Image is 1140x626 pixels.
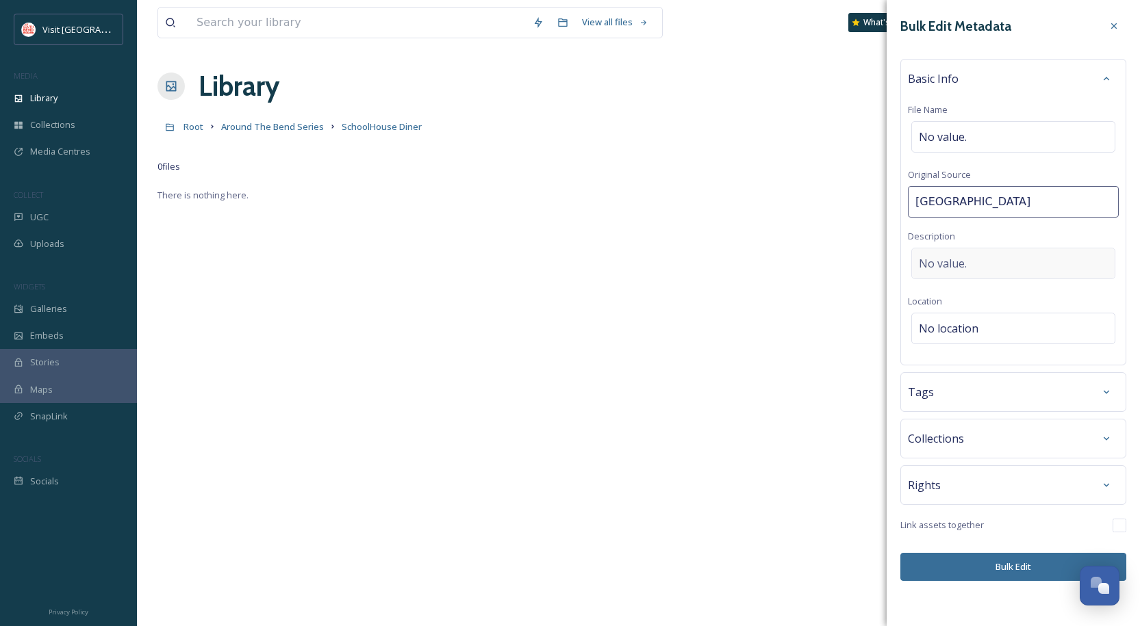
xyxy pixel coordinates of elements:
[30,329,64,342] span: Embeds
[919,255,967,272] span: No value.
[14,70,38,81] span: MEDIA
[221,118,324,135] a: Around The Bend Series
[908,430,964,447] span: Collections
[30,475,59,488] span: Socials
[908,70,959,87] span: Basic Info
[900,16,1011,36] h3: Bulk Edit Metadata
[1080,566,1119,605] button: Open Chat
[199,66,279,107] a: Library
[14,190,43,200] span: COLLECT
[30,211,49,224] span: UGC
[22,23,36,36] img: vsbm-stackedMISH_CMYKlogo2017.jpg
[908,103,948,116] span: File Name
[190,8,526,38] input: Search your library
[30,410,68,423] span: SnapLink
[30,302,67,315] span: Galleries
[342,118,422,135] a: SchoolHouse Diner
[908,477,941,493] span: Rights
[30,383,53,396] span: Maps
[30,145,90,158] span: Media Centres
[900,519,984,532] span: Link assets together
[908,295,942,307] span: Location
[157,160,180,173] span: 0 file s
[30,356,60,369] span: Stories
[30,118,75,131] span: Collections
[183,118,203,135] a: Root
[575,9,655,36] a: View all files
[919,129,967,145] span: No value.
[342,120,422,133] span: SchoolHouse Diner
[49,603,88,619] a: Privacy Policy
[908,168,971,181] span: Original Source
[908,384,934,400] span: Tags
[30,237,64,250] span: Uploads
[183,120,203,133] span: Root
[14,281,45,291] span: WIDGETS
[14,454,41,464] span: SOCIALS
[30,92,58,105] span: Library
[49,608,88,616] span: Privacy Policy
[900,553,1126,581] button: Bulk Edit
[42,23,149,36] span: Visit [GEOGRAPHIC_DATA]
[848,13,917,32] a: What's New
[919,320,978,337] span: No location
[908,230,955,242] span: Description
[157,189,249,201] span: There is nothing here.
[221,120,324,133] span: Around The Bend Series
